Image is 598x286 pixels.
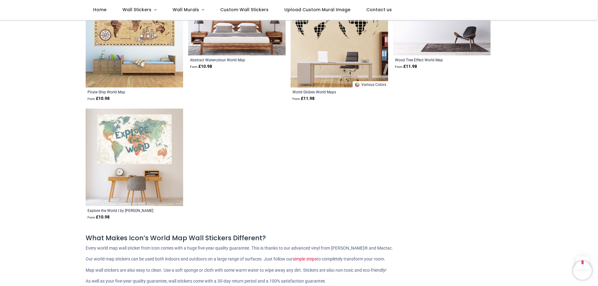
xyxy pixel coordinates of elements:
[395,63,417,70] strong: £ 11.98
[354,82,360,87] img: Color Wheel
[88,89,163,94] a: Pirate Ship World Map
[395,65,402,68] span: From
[86,109,183,206] img: Explore the World I Wall Sticker by Veronique Charron
[220,7,268,13] span: Custom Wall Stickers
[190,57,265,62] a: Abstract Watercolour World Map
[86,233,512,242] h4: What Makes Icon’s World Map Wall Stickers Different?
[292,96,315,102] strong: £ 11.98
[173,7,199,13] span: Wall Murals
[88,208,163,213] a: Explore the World I by [PERSON_NAME]
[88,216,95,219] span: From
[122,7,151,13] span: Wall Stickers
[88,214,110,220] strong: £ 10.98
[292,89,368,94] a: World Globes World Maps
[86,245,512,251] p: Every world map wall sticker from Icon comes with a huge five-year quality guarantee. This is tha...
[88,97,95,101] span: From
[88,96,110,102] strong: £ 10.98
[86,256,512,262] p: Our world map stickers can be used both indoors and outdoors on a large range of surfaces. Just f...
[293,256,317,261] a: simple steps
[190,63,212,70] strong: £ 10.98
[573,261,592,280] iframe: Brevo live chat
[284,7,350,13] span: Upload Custom Mural Image
[190,65,197,68] span: From
[292,97,300,101] span: From
[93,7,107,13] span: Home
[86,278,512,284] p: As well as your five-year quality guarantee, wall stickers come with a 30-day return period and a...
[366,7,392,13] span: Contact us
[86,267,512,274] p: Map wall stickers are also easy to clean. Use a soft sponge or cloth with some warm water to wipe...
[353,81,388,87] a: Various Colors
[395,57,470,62] a: Wood Tree Effect World Map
